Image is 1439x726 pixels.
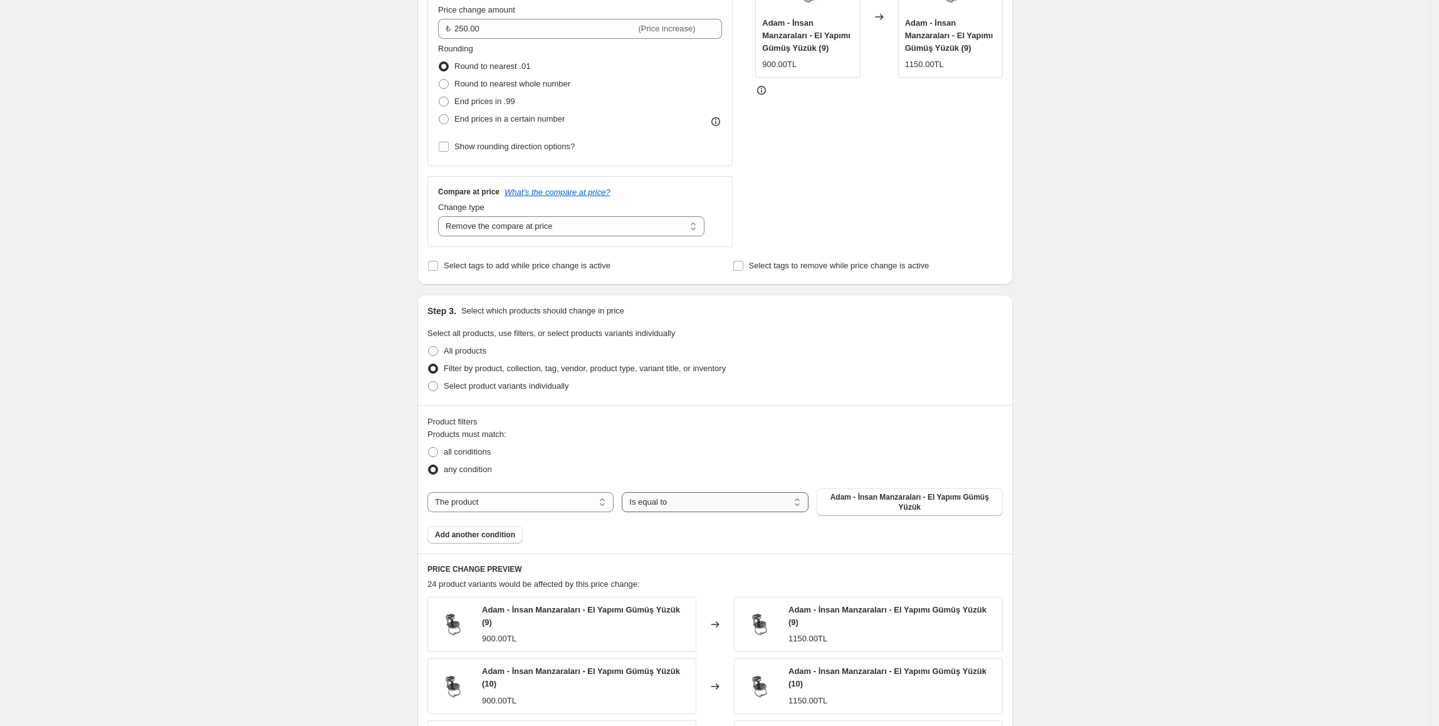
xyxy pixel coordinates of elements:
span: Adam - İnsan Manzaraları - El Yapımı Gümüş Yüzük (9) [788,605,986,627]
h3: Compare at price [438,187,500,197]
img: RGS00475_logosuz_80x.png [741,668,778,705]
span: Select tags to remove while price change is active [749,261,929,270]
span: Show rounding direction options? [454,142,575,151]
span: 900.00TL [762,60,797,69]
span: 1150.00TL [788,634,827,643]
span: End prices in .99 [454,97,515,106]
span: Adam - İnsan Manzaraları - El Yapımı Gümüş Yüzük (10) [788,666,986,688]
p: Select which products should change in price [461,305,624,317]
span: ₺ [446,24,451,33]
h2: Step 3. [427,305,456,317]
span: Select tags to add while price change is active [444,261,610,270]
span: 1150.00TL [788,696,827,705]
span: all conditions [444,447,491,456]
span: Products must match: [427,429,506,439]
img: RGS00475_logosuz_80x.png [434,606,472,643]
button: Adam - İnsan Manzaraları - El Yapımı Gümüş Yüzük [817,488,1003,516]
span: 24 product variants would be affected by this price change: [427,579,640,589]
span: Price change amount [438,5,515,14]
span: Change type [438,203,484,212]
div: Product filters [427,416,1003,428]
span: 900.00TL [482,696,516,705]
img: RGS00475_logosuz_80x.png [434,668,472,705]
h6: PRICE CHANGE PREVIEW [427,564,1003,574]
span: Adam - İnsan Manzaraları - El Yapımı Gümüş Yüzük (9) [482,605,680,627]
span: Select all products, use filters, or select products variants individually [427,329,675,338]
input: -10.00 [454,19,636,39]
span: 900.00TL [482,634,516,643]
span: Adam - İnsan Manzaraları - El Yapımı Gümüş Yüzük (9) [905,18,993,53]
span: Round to nearest .01 [454,61,530,71]
button: Add another condition [427,526,523,544]
span: Adam - İnsan Manzaraları - El Yapımı Gümüş Yüzük (10) [482,666,680,688]
span: Select product variants individually [444,381,568,391]
span: Adam - İnsan Manzaraları - El Yapımı Gümüş Yüzük [824,492,995,512]
span: 1150.00TL [905,60,944,69]
span: All products [444,346,486,355]
span: Rounding [438,44,473,53]
span: Round to nearest whole number [454,79,570,88]
span: Adam - İnsan Manzaraları - El Yapımı Gümüş Yüzük (9) [762,18,850,53]
span: any condition [444,465,492,474]
button: What's the compare at price? [505,187,610,197]
span: End prices in a certain number [454,114,565,124]
span: Filter by product, collection, tag, vendor, product type, variant title, or inventory [444,364,726,373]
span: (Price increase) [639,24,696,33]
img: RGS00475_logosuz_80x.png [741,606,778,643]
span: Add another condition [435,530,515,540]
